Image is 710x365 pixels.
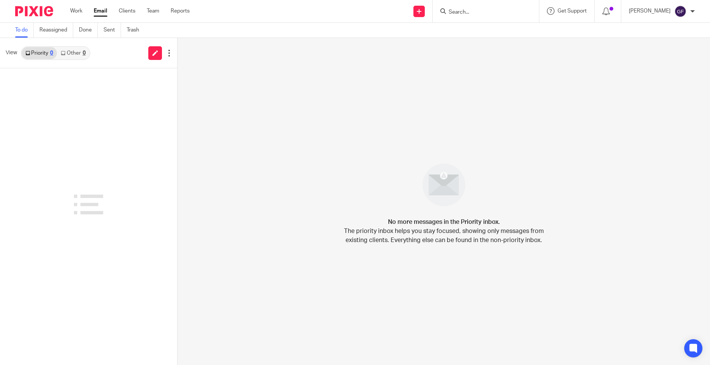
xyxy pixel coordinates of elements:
a: Sent [104,23,121,38]
a: Other0 [57,47,89,59]
div: 0 [50,50,53,56]
div: 0 [83,50,86,56]
a: Team [147,7,159,15]
img: svg%3E [674,5,686,17]
img: Pixie [15,6,53,16]
span: Get Support [558,8,587,14]
a: Reports [171,7,190,15]
input: Search [448,9,516,16]
a: Done [79,23,98,38]
a: Priority0 [22,47,57,59]
p: [PERSON_NAME] [629,7,671,15]
a: Clients [119,7,135,15]
p: The priority inbox helps you stay focused, showing only messages from existing clients. Everythin... [343,227,544,245]
a: Work [70,7,82,15]
a: Reassigned [39,23,73,38]
a: To do [15,23,34,38]
img: image [418,159,470,211]
span: View [6,49,17,57]
a: Email [94,7,107,15]
h4: No more messages in the Priority inbox. [388,217,500,227]
a: Trash [127,23,145,38]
